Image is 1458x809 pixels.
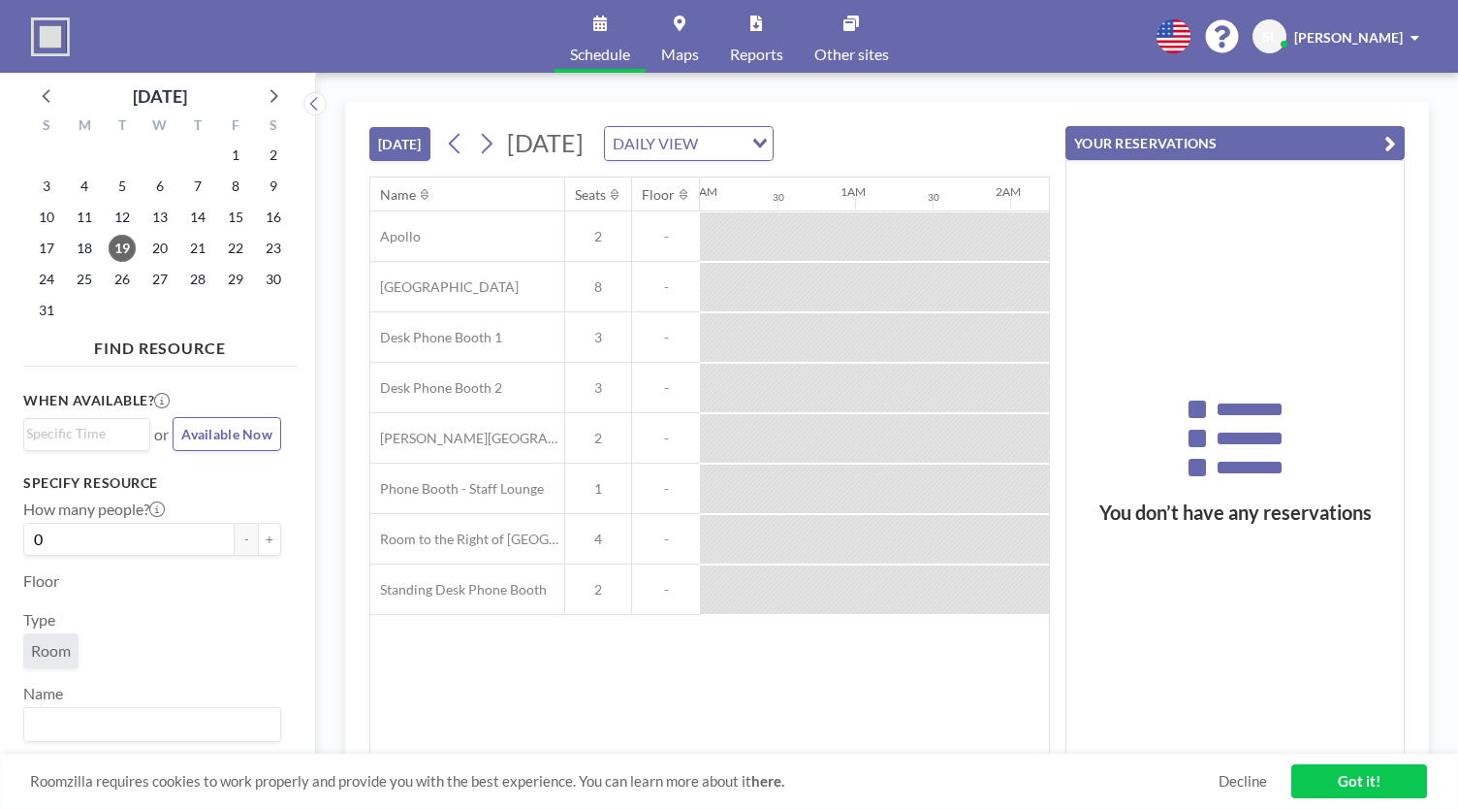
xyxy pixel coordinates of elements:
[146,173,174,200] span: Wednesday, August 6, 2025
[71,173,98,200] span: Monday, August 4, 2025
[260,142,287,169] span: Saturday, August 2, 2025
[23,474,281,492] h3: Specify resource
[184,235,211,262] span: Thursday, August 21, 2025
[840,184,866,199] div: 1AM
[370,278,519,296] span: [GEOGRAPHIC_DATA]
[565,379,631,397] span: 3
[71,266,98,293] span: Monday, August 25, 2025
[222,142,249,169] span: Friday, August 1, 2025
[24,708,280,741] div: Search for option
[222,266,249,293] span: Friday, August 29, 2025
[260,266,287,293] span: Saturday, August 30, 2025
[30,772,1219,791] span: Roomzilla requires cookies to work properly and provide you with the best experience. You can lea...
[173,417,281,451] button: Available Now
[575,186,606,204] div: Seats
[260,204,287,231] span: Saturday, August 16, 2025
[33,297,60,324] span: Sunday, August 31, 2025
[380,186,416,204] div: Name
[23,331,297,358] h4: FIND RESOURCE
[632,581,700,599] span: -
[260,235,287,262] span: Saturday, August 23, 2025
[109,266,136,293] span: Tuesday, August 26, 2025
[605,127,773,160] div: Search for option
[216,114,254,140] div: F
[104,114,142,140] div: T
[142,114,179,140] div: W
[632,531,700,548] span: -
[23,500,165,519] label: How many people?
[146,204,174,231] span: Wednesday, August 13, 2025
[1294,29,1403,46] span: [PERSON_NAME]
[33,266,60,293] span: Sunday, August 24, 2025
[370,228,421,245] span: Apollo
[609,131,702,156] span: DAILY VIEW
[1066,501,1404,525] h3: You don’t have any reservations
[222,204,249,231] span: Friday, August 15, 2025
[133,82,187,110] div: [DATE]
[222,235,249,262] span: Friday, August 22, 2025
[184,173,211,200] span: Thursday, August 7, 2025
[632,329,700,346] span: -
[26,712,269,737] input: Search for option
[370,531,564,548] span: Room to the Right of [GEOGRAPHIC_DATA]
[1291,764,1427,798] a: Got it!
[28,114,66,140] div: S
[370,480,544,498] span: Phone Booth - Staff Lounge
[370,329,502,346] span: Desk Phone Booth 1
[109,235,136,262] span: Tuesday, August 19, 2025
[33,235,60,262] span: Sunday, August 17, 2025
[565,430,631,447] span: 2
[773,191,784,204] div: 30
[260,173,287,200] span: Saturday, August 9, 2025
[370,430,564,447] span: [PERSON_NAME][GEOGRAPHIC_DATA]
[1065,126,1405,160] button: YOUR RESERVATIONS
[369,127,430,161] button: [DATE]
[685,184,717,199] div: 12AM
[66,114,104,140] div: M
[704,131,741,156] input: Search for option
[565,228,631,245] span: 2
[184,266,211,293] span: Thursday, August 28, 2025
[23,610,55,630] label: Type
[1262,28,1277,46] span: SL
[31,17,70,56] img: organization-logo
[146,235,174,262] span: Wednesday, August 20, 2025
[565,480,631,498] span: 1
[632,278,700,296] span: -
[184,204,211,231] span: Thursday, August 14, 2025
[928,191,939,204] div: 30
[71,235,98,262] span: Monday, August 18, 2025
[565,329,631,346] span: 3
[222,173,249,200] span: Friday, August 8, 2025
[154,425,169,444] span: or
[178,114,216,140] div: T
[996,184,1021,199] div: 2AM
[1219,772,1267,791] a: Decline
[31,641,71,661] span: Room
[370,379,502,397] span: Desk Phone Booth 2
[632,480,700,498] span: -
[23,571,59,591] label: Floor
[146,266,174,293] span: Wednesday, August 27, 2025
[565,278,631,296] span: 8
[570,47,630,62] span: Schedule
[33,173,60,200] span: Sunday, August 3, 2025
[632,430,700,447] span: -
[181,426,272,442] span: Available Now
[33,204,60,231] span: Sunday, August 10, 2025
[751,772,784,790] a: here.
[661,47,699,62] span: Maps
[814,47,889,62] span: Other sites
[565,531,631,548] span: 4
[632,379,700,397] span: -
[370,581,547,599] span: Standing Desk Phone Booth
[109,173,136,200] span: Tuesday, August 5, 2025
[730,47,783,62] span: Reports
[254,114,292,140] div: S
[109,204,136,231] span: Tuesday, August 12, 2025
[26,423,139,444] input: Search for option
[23,684,63,703] label: Name
[632,228,700,245] span: -
[642,186,675,204] div: Floor
[235,523,258,556] button: -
